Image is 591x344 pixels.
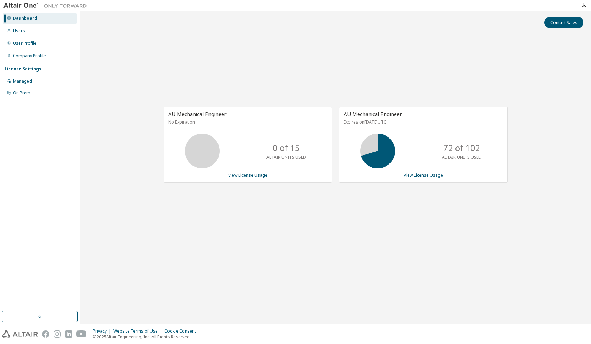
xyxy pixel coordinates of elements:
img: Altair One [3,2,90,9]
div: Managed [13,78,32,84]
img: linkedin.svg [65,330,72,338]
a: View License Usage [404,172,443,178]
div: On Prem [13,90,30,96]
button: Contact Sales [544,17,583,28]
img: instagram.svg [54,330,61,338]
img: youtube.svg [76,330,87,338]
p: 0 of 15 [273,142,300,154]
a: View License Usage [228,172,268,178]
div: User Profile [13,41,36,46]
p: No Expiration [168,119,326,125]
p: Expires on [DATE] UTC [344,119,501,125]
p: ALTAIR UNITS USED [266,154,306,160]
img: facebook.svg [42,330,49,338]
p: 72 of 102 [443,142,480,154]
div: Company Profile [13,53,46,59]
div: License Settings [5,66,41,72]
p: ALTAIR UNITS USED [442,154,482,160]
img: altair_logo.svg [2,330,38,338]
div: Users [13,28,25,34]
div: Privacy [93,328,113,334]
div: Cookie Consent [164,328,200,334]
div: Website Terms of Use [113,328,164,334]
span: AU Mechanical Engineer [168,110,227,117]
span: AU Mechanical Engineer [344,110,402,117]
p: © 2025 Altair Engineering, Inc. All Rights Reserved. [93,334,200,340]
div: Dashboard [13,16,37,21]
